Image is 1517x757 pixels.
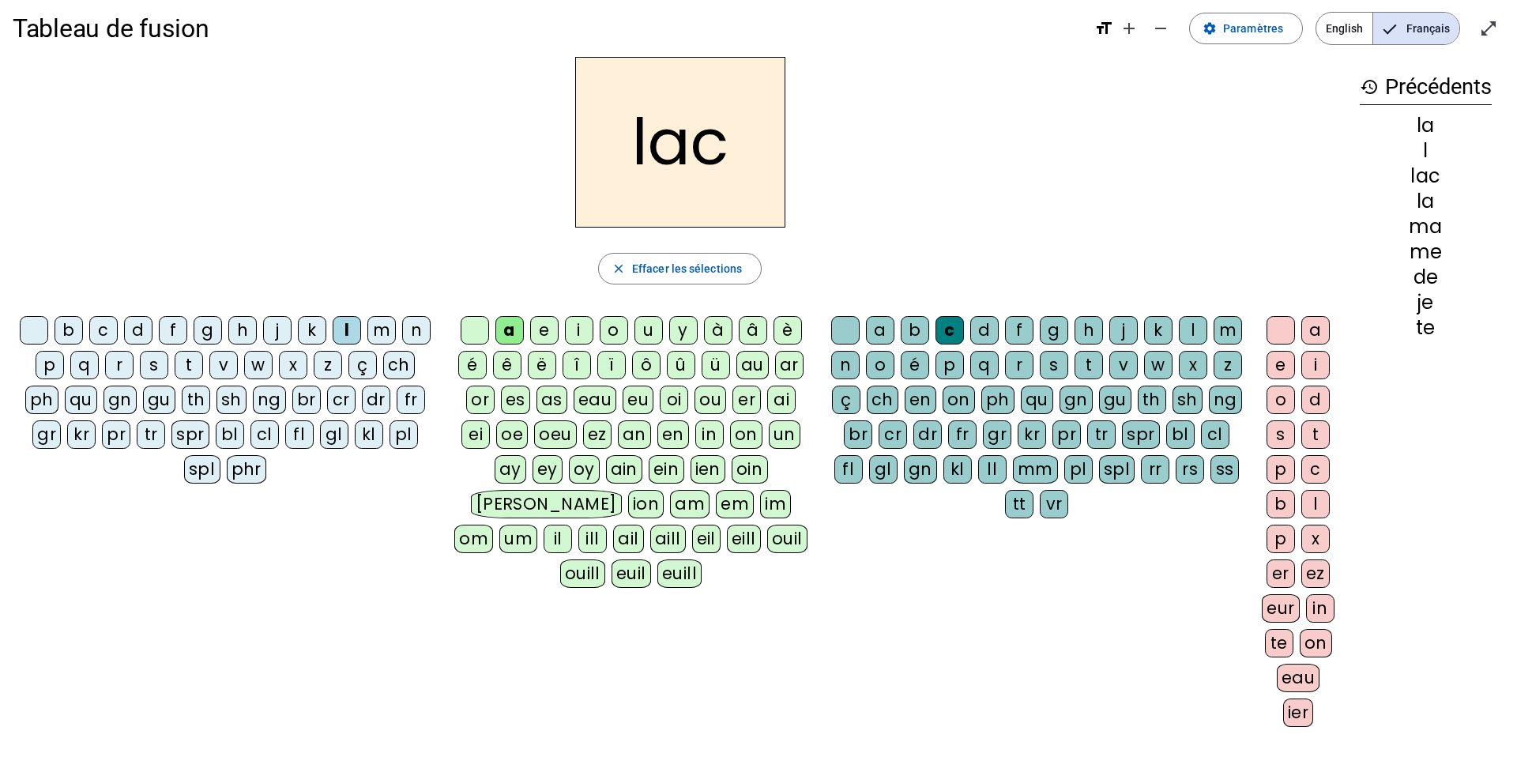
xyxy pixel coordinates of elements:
[695,386,726,414] div: ou
[901,351,929,379] div: é
[943,455,972,484] div: kl
[692,525,721,553] div: eil
[1005,351,1033,379] div: r
[1122,420,1160,449] div: spr
[13,3,1082,54] h1: Tableau de fusion
[1262,594,1300,623] div: eur
[25,386,58,414] div: ph
[613,525,644,553] div: ail
[1151,19,1170,38] mat-icon: remove
[1301,420,1330,449] div: t
[244,351,273,379] div: w
[632,259,742,278] span: Effacer les sélections
[493,351,521,379] div: ê
[1075,351,1103,379] div: t
[844,420,872,449] div: br
[660,386,688,414] div: oi
[1113,13,1145,44] button: Augmenter la taille de la police
[67,420,96,449] div: kr
[1479,19,1498,38] mat-icon: open_in_full
[159,316,187,345] div: f
[55,316,83,345] div: b
[171,420,209,449] div: spr
[1060,386,1093,414] div: gn
[574,386,617,414] div: eau
[1301,386,1330,414] div: d
[867,386,898,414] div: ch
[983,420,1011,449] div: gr
[736,351,769,379] div: au
[691,455,726,484] div: ien
[36,351,64,379] div: p
[89,316,118,345] div: c
[1144,351,1173,379] div: w
[702,351,730,379] div: ü
[348,351,377,379] div: ç
[362,386,390,414] div: dr
[618,420,651,449] div: an
[1141,455,1169,484] div: rr
[1201,420,1229,449] div: cl
[769,420,800,449] div: un
[866,316,894,345] div: a
[1360,318,1492,337] div: te
[727,525,761,553] div: eill
[1176,455,1204,484] div: rs
[496,420,528,449] div: oe
[466,386,495,414] div: or
[137,420,165,449] div: tr
[1306,594,1334,623] div: in
[194,316,222,345] div: g
[1301,559,1330,588] div: ez
[767,525,807,553] div: ouil
[461,420,490,449] div: ei
[901,316,929,345] div: b
[869,455,898,484] div: gl
[1120,19,1139,38] mat-icon: add
[292,386,321,414] div: br
[834,455,863,484] div: fl
[1166,420,1195,449] div: bl
[775,351,804,379] div: ar
[1109,351,1138,379] div: v
[1214,316,1242,345] div: m
[298,316,326,345] div: k
[600,316,628,345] div: o
[32,420,61,449] div: gr
[534,420,577,449] div: oeu
[732,386,761,414] div: er
[1360,167,1492,186] div: lac
[1300,629,1332,657] div: on
[1360,192,1492,211] div: la
[1277,664,1320,692] div: eau
[1064,455,1093,484] div: pl
[65,386,97,414] div: qu
[716,490,754,518] div: em
[285,420,314,449] div: fl
[866,351,894,379] div: o
[544,525,572,553] div: il
[578,525,607,553] div: ill
[143,386,175,414] div: gu
[1360,70,1492,105] h3: Précédents
[981,386,1014,414] div: ph
[1013,455,1058,484] div: mm
[454,525,493,553] div: om
[536,386,567,414] div: as
[1179,316,1207,345] div: l
[1267,386,1295,414] div: o
[650,525,686,553] div: aill
[695,420,724,449] div: in
[767,386,796,414] div: ai
[227,455,267,484] div: phr
[367,316,396,345] div: m
[1360,116,1492,135] div: la
[495,455,526,484] div: ay
[879,420,907,449] div: cr
[1473,13,1504,44] button: Entrer en plein écran
[355,420,383,449] div: kl
[333,316,361,345] div: l
[320,420,348,449] div: gl
[905,386,936,414] div: en
[1052,420,1081,449] div: pr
